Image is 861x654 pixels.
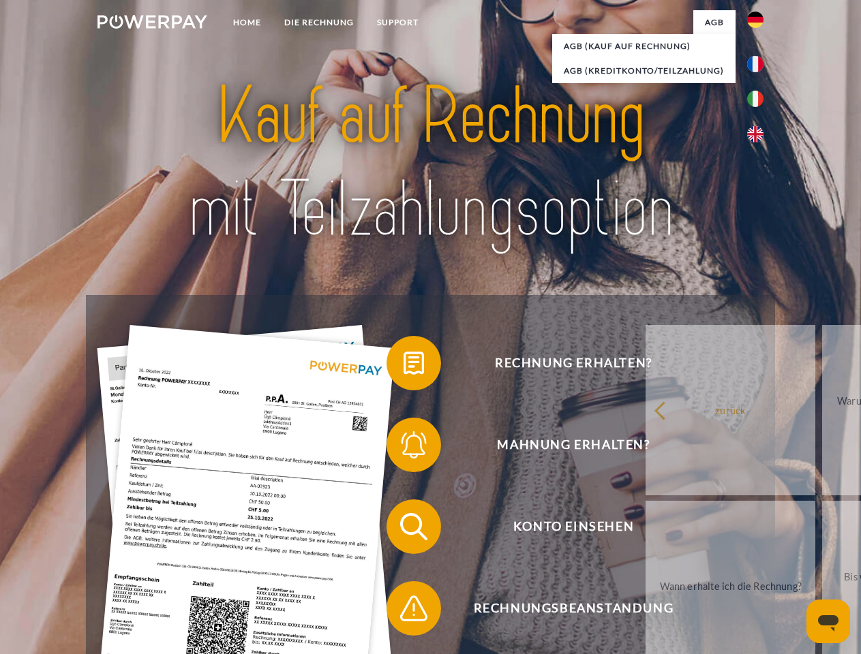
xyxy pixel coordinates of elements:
button: Rechnung erhalten? [387,336,741,390]
button: Rechnungsbeanstandung [387,581,741,636]
img: qb_bill.svg [397,346,431,380]
a: agb [693,10,736,35]
img: qb_warning.svg [397,591,431,625]
iframe: Schaltfläche zum Öffnen des Messaging-Fensters [806,599,850,643]
a: SUPPORT [365,10,430,35]
img: qb_search.svg [397,510,431,544]
img: qb_bell.svg [397,428,431,462]
span: Rechnung erhalten? [406,336,740,390]
span: Rechnungsbeanstandung [406,581,740,636]
img: it [747,91,764,107]
span: Konto einsehen [406,499,740,554]
button: Mahnung erhalten? [387,418,741,472]
a: DIE RECHNUNG [273,10,365,35]
span: Mahnung erhalten? [406,418,740,472]
img: fr [747,56,764,72]
img: logo-powerpay-white.svg [97,15,207,29]
button: Konto einsehen [387,499,741,554]
img: de [747,12,764,28]
img: title-powerpay_de.svg [130,65,731,261]
div: zurück [654,401,807,419]
div: Wann erhalte ich die Rechnung? [654,576,807,595]
a: Home [222,10,273,35]
a: AGB (Kreditkonto/Teilzahlung) [552,59,736,83]
a: AGB (Kauf auf Rechnung) [552,34,736,59]
img: en [747,126,764,142]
